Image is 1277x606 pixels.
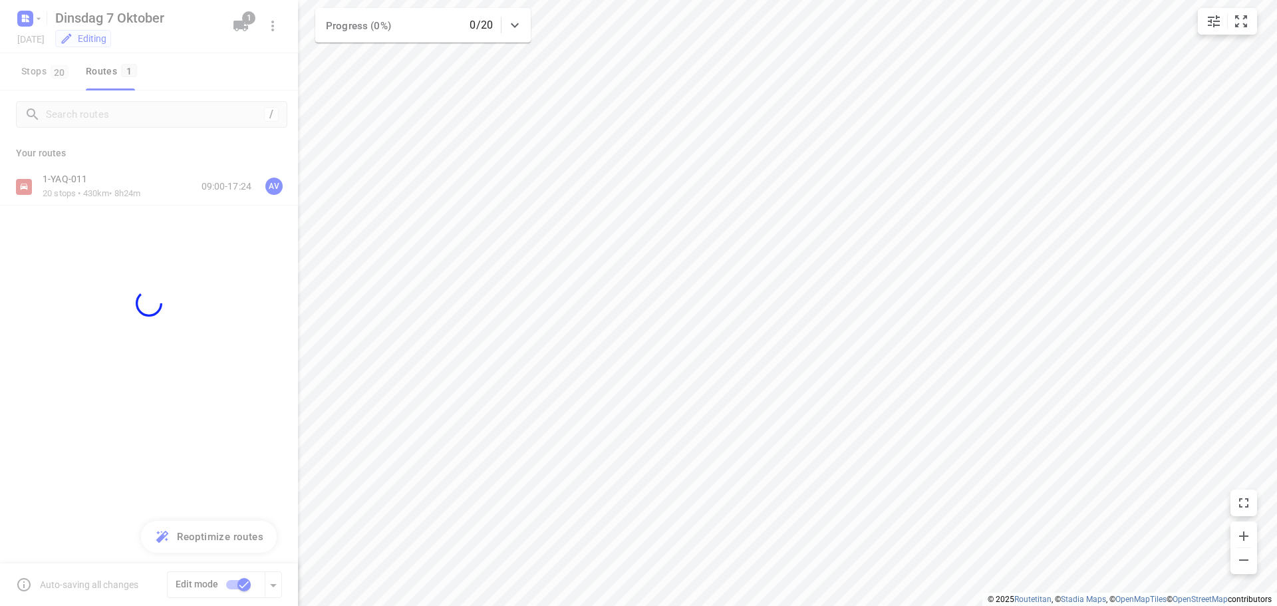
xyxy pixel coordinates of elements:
[988,595,1272,604] li: © 2025 , © , © © contributors
[1115,595,1167,604] a: OpenMapTiles
[1198,8,1257,35] div: small contained button group
[1173,595,1228,604] a: OpenStreetMap
[1228,8,1254,35] button: Fit zoom
[470,17,493,33] p: 0/20
[315,8,531,43] div: Progress (0%)0/20
[1201,8,1227,35] button: Map settings
[1061,595,1106,604] a: Stadia Maps
[326,20,391,32] span: Progress (0%)
[1014,595,1052,604] a: Routetitan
